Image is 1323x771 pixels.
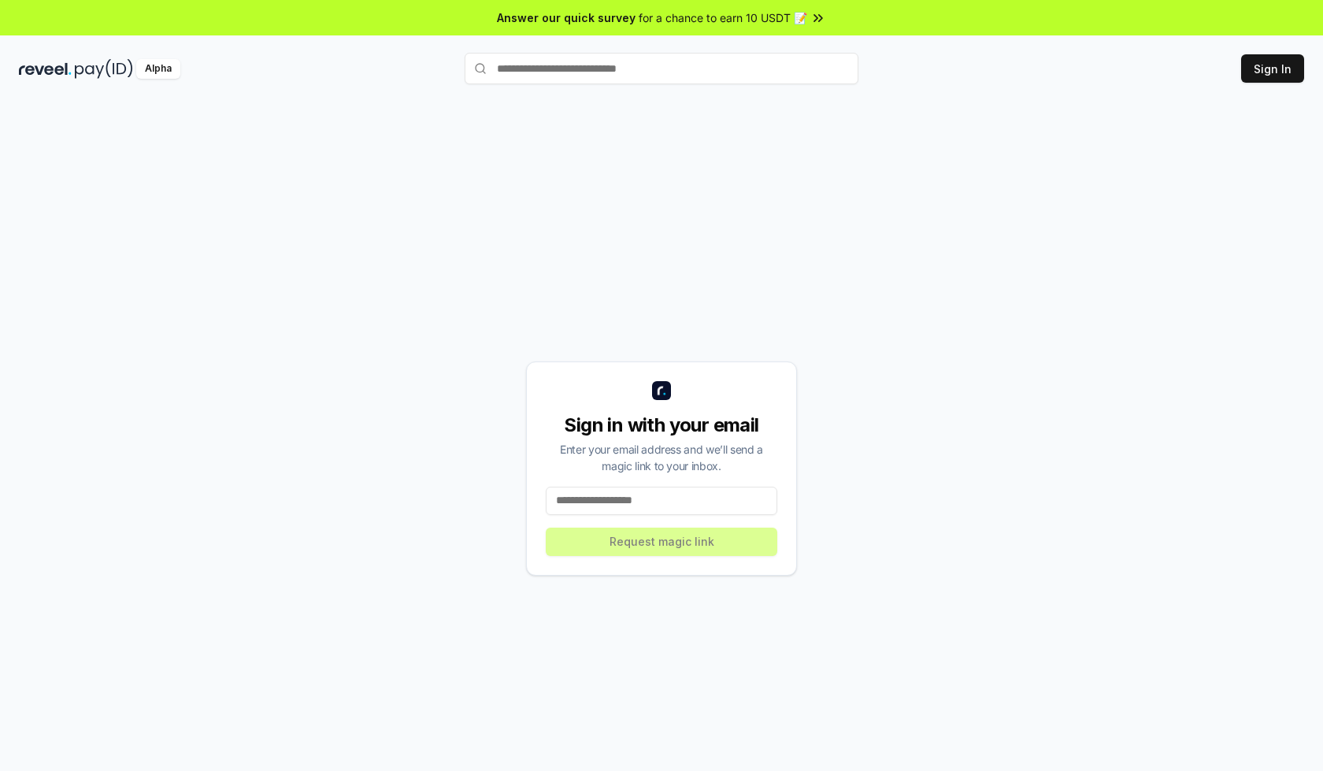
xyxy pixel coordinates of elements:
[19,59,72,79] img: reveel_dark
[497,9,636,26] span: Answer our quick survey
[136,59,180,79] div: Alpha
[546,413,777,438] div: Sign in with your email
[1241,54,1304,83] button: Sign In
[75,59,133,79] img: pay_id
[639,9,807,26] span: for a chance to earn 10 USDT 📝
[546,441,777,474] div: Enter your email address and we’ll send a magic link to your inbox.
[652,381,671,400] img: logo_small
